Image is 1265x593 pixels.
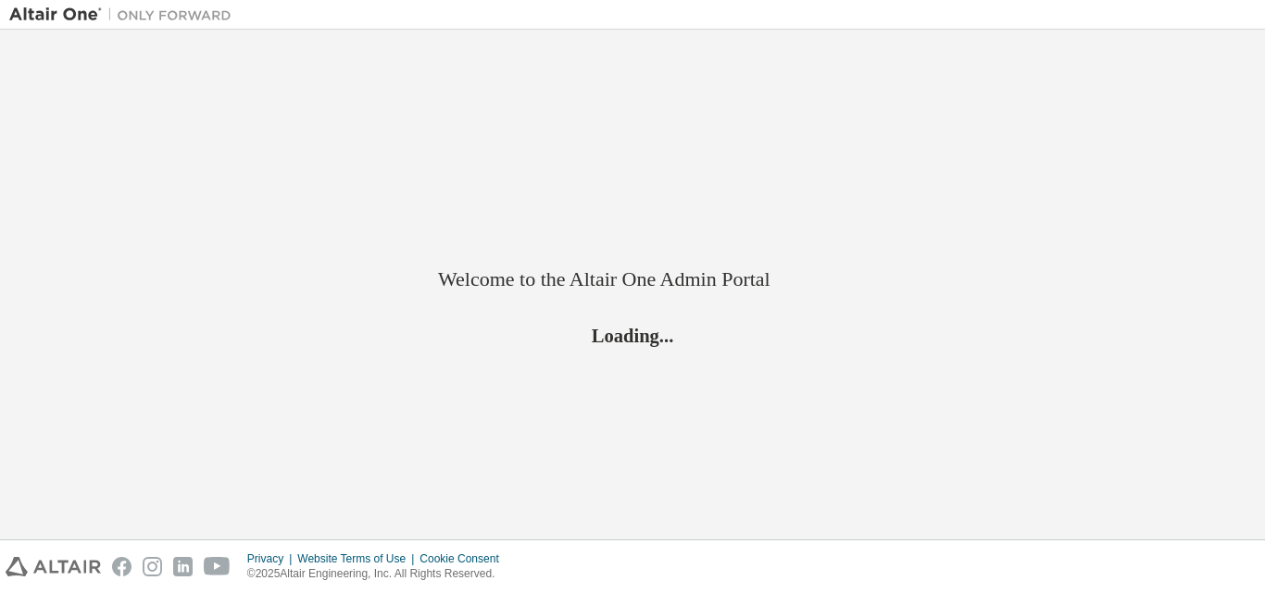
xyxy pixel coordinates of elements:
img: altair_logo.svg [6,557,101,576]
img: youtube.svg [204,557,231,576]
div: Privacy [247,551,297,566]
h2: Welcome to the Altair One Admin Portal [438,266,827,292]
img: instagram.svg [143,557,162,576]
h2: Loading... [438,323,827,347]
div: Cookie Consent [420,551,509,566]
img: facebook.svg [112,557,132,576]
p: © 2025 Altair Engineering, Inc. All Rights Reserved. [247,566,510,582]
div: Website Terms of Use [297,551,420,566]
img: Altair One [9,6,241,24]
img: linkedin.svg [173,557,193,576]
